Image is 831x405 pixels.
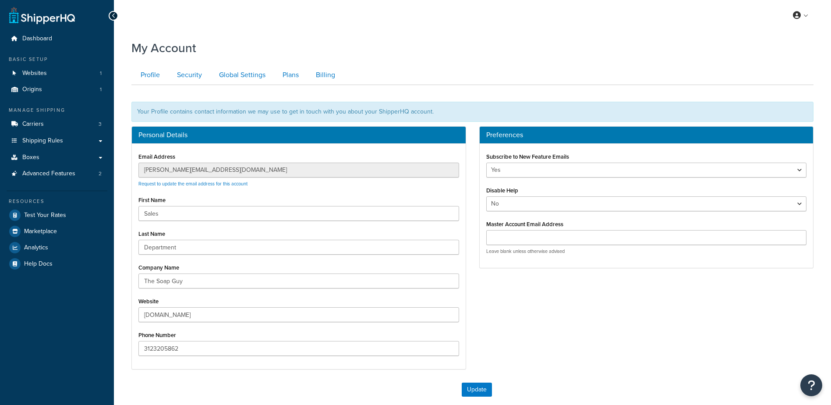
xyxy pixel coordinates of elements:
[138,298,159,305] label: Website
[7,65,107,82] li: Websites
[307,65,342,85] a: Billing
[131,102,813,122] div: Your Profile contains contact information we may use to get in touch with you about your ShipperH...
[22,35,52,43] span: Dashboard
[99,121,102,128] span: 3
[168,65,209,85] a: Security
[7,65,107,82] a: Websites 1
[22,170,75,178] span: Advanced Features
[138,231,165,237] label: Last Name
[7,107,107,114] div: Manage Shipping
[138,131,459,139] h3: Personal Details
[22,70,47,77] span: Websites
[486,131,807,139] h3: Preferences
[138,197,166,203] label: First Name
[24,228,57,235] span: Marketplace
[9,7,75,24] a: ShipperHQ Home
[7,116,107,132] li: Carriers
[462,383,492,397] button: Update
[273,65,306,85] a: Plans
[131,39,196,57] h1: My Account
[7,31,107,47] a: Dashboard
[22,137,63,145] span: Shipping Rules
[138,180,248,187] a: Request to update the email address for this account
[138,332,176,338] label: Phone Number
[486,221,563,227] label: Master Account Email Address
[138,264,179,271] label: Company Name
[7,82,107,98] li: Origins
[210,65,272,85] a: Global Settings
[7,240,107,256] a: Analytics
[486,187,518,194] label: Disable Help
[7,149,107,166] a: Boxes
[486,153,569,160] label: Subscribe to New Feature Emails
[22,86,42,93] span: Origins
[24,244,48,252] span: Analytics
[100,70,102,77] span: 1
[100,86,102,93] span: 1
[7,82,107,98] a: Origins 1
[131,65,167,85] a: Profile
[7,166,107,182] li: Advanced Features
[7,256,107,272] a: Help Docs
[7,166,107,182] a: Advanced Features 2
[7,207,107,223] a: Test Your Rates
[7,116,107,132] a: Carriers 3
[99,170,102,178] span: 2
[7,224,107,239] a: Marketplace
[138,153,175,160] label: Email Address
[22,121,44,128] span: Carriers
[7,198,107,205] div: Resources
[7,133,107,149] a: Shipping Rules
[24,212,66,219] span: Test Your Rates
[7,56,107,63] div: Basic Setup
[800,374,822,396] button: Open Resource Center
[22,154,39,161] span: Boxes
[24,260,53,268] span: Help Docs
[486,248,807,255] p: Leave blank unless otherwise advised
